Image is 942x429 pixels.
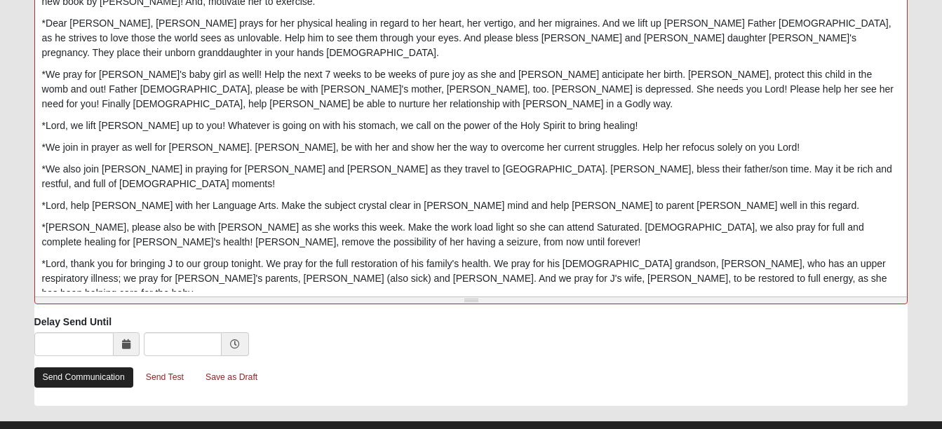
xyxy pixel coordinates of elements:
a: Send Test [137,367,193,388]
p: *We join in prayer as well for [PERSON_NAME]. [PERSON_NAME], be with her and show her the way to ... [42,140,901,155]
p: *[PERSON_NAME], please also be with [PERSON_NAME] as she works this week. Make the work load ligh... [42,220,901,250]
p: *We pray for [PERSON_NAME]'s baby girl as well! Help the next 7 weeks to be weeks of pure joy as ... [42,67,901,111]
p: *Dear [PERSON_NAME], [PERSON_NAME] prays for her physical healing in regard to her heart, her ver... [42,16,901,60]
label: Delay Send Until [34,315,112,329]
a: Save as Draft [196,367,267,388]
p: *Lord, we lift [PERSON_NAME] up to you! Whatever is going on with his stomach, we call on the pow... [42,118,901,133]
p: *Lord, thank you for bringing J to our group tonight. We pray for the full restoration of his fam... [42,257,901,301]
div: Resize [35,297,908,304]
a: Send Communication [34,367,133,388]
p: *Lord, help [PERSON_NAME] with her Language Arts. Make the subject crystal clear in [PERSON_NAME]... [42,198,901,213]
p: *We also join [PERSON_NAME] in praying for [PERSON_NAME] and [PERSON_NAME] as they travel to [GEO... [42,162,901,191]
